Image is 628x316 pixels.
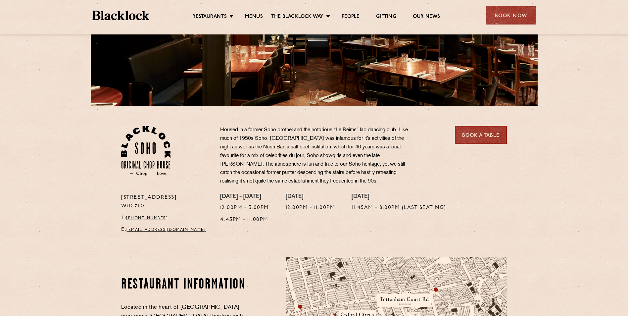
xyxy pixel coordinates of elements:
a: Menus [245,14,263,21]
a: [PHONE_NUMBER] [126,216,168,220]
p: 11:45am - 8:00pm (Last seating) [352,204,446,212]
h2: Restaurant information [121,277,248,293]
div: Book Now [486,6,536,25]
h4: [DATE] - [DATE] [220,193,269,201]
img: Soho-stamp-default.svg [121,126,170,176]
a: The Blacklock Way [271,14,323,21]
a: Restaurants [192,14,227,21]
p: 12:00pm - 3:00pm [220,204,269,212]
a: Gifting [376,14,396,21]
p: 12:00pm - 11:00pm [286,204,335,212]
a: [EMAIL_ADDRESS][DOMAIN_NAME] [126,228,206,232]
a: People [342,14,360,21]
p: 4:45pm - 11:00pm [220,216,269,224]
p: [STREET_ADDRESS] W1D 7LG [121,193,210,211]
h4: [DATE] [286,193,335,201]
a: Book a Table [455,126,507,144]
p: Housed in a former Soho brothel and the notorious “Le Reims” lap dancing club. Like much of 1950s... [220,126,415,186]
h4: [DATE] [352,193,446,201]
a: Our News [413,14,440,21]
p: E: [121,226,210,234]
img: BL_Textured_Logo-footer-cropped.svg [92,11,150,20]
p: T: [121,214,210,223]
